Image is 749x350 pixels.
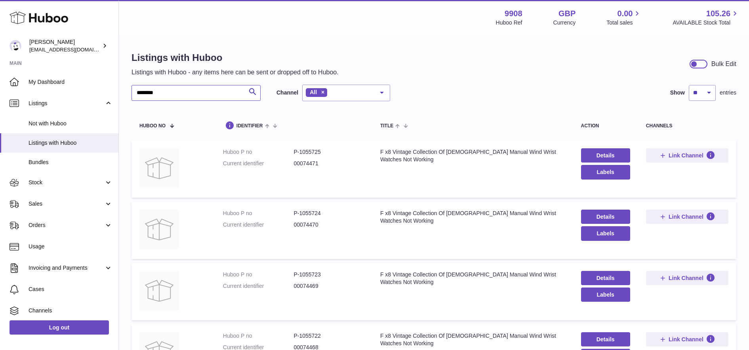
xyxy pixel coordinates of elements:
dd: 00074470 [294,221,364,229]
div: F x8 Vintage Collection Of [DEMOGRAPHIC_DATA] Manual Wind Wrist Watches Not Working [380,271,565,286]
dt: Current identifier [223,160,294,167]
img: tbcollectables@hotmail.co.uk [10,40,21,52]
span: Link Channel [669,213,703,220]
button: Link Channel [646,210,728,224]
span: Listings with Huboo [29,139,112,147]
span: Orders [29,221,104,229]
span: title [380,123,393,129]
span: Invoicing and Payments [29,264,104,272]
img: F x8 Vintage Collection Of Gents Manual Wind Wrist Watches Not Working [139,210,179,249]
button: Link Channel [646,332,728,346]
span: Stock [29,179,104,186]
span: Total sales [606,19,642,26]
button: Link Channel [646,271,728,285]
span: 105.26 [706,8,730,19]
span: My Dashboard [29,78,112,86]
div: channels [646,123,728,129]
dt: Current identifier [223,221,294,229]
strong: 9908 [505,8,522,19]
span: Bundles [29,159,112,166]
div: Bulk Edit [711,60,736,68]
span: All [310,89,317,95]
span: Usage [29,243,112,250]
dd: P-1055724 [294,210,364,217]
dd: P-1055723 [294,271,364,278]
dd: P-1055722 [294,332,364,340]
h1: Listings with Huboo [132,51,339,64]
label: Channel [276,89,298,96]
img: F x8 Vintage Collection Of Gents Manual Wind Wrist Watches Not Working [139,271,179,310]
div: action [581,123,630,129]
span: Sales [29,200,104,208]
div: F x8 Vintage Collection Of [DEMOGRAPHIC_DATA] Manual Wind Wrist Watches Not Working [380,332,565,347]
span: Link Channel [669,152,703,159]
strong: GBP [558,8,576,19]
span: [EMAIL_ADDRESS][DOMAIN_NAME] [29,46,116,53]
a: Details [581,271,630,285]
a: Log out [10,320,109,335]
span: entries [720,89,736,96]
button: Labels [581,165,630,179]
dt: Current identifier [223,282,294,290]
span: Listings [29,100,104,107]
span: 0.00 [617,8,633,19]
dt: Huboo P no [223,271,294,278]
dd: 00074469 [294,282,364,290]
div: [PERSON_NAME] [29,38,101,53]
dd: 00074471 [294,160,364,167]
a: 105.26 AVAILABLE Stock Total [673,8,739,26]
span: Channels [29,307,112,314]
span: Link Channel [669,336,703,343]
div: F x8 Vintage Collection Of [DEMOGRAPHIC_DATA] Manual Wind Wrist Watches Not Working [380,148,565,163]
p: Listings with Huboo - any items here can be sent or dropped off to Huboo. [132,68,339,77]
div: Currency [553,19,576,26]
a: Details [581,210,630,224]
button: Labels [581,226,630,240]
label: Show [670,89,685,96]
span: AVAILABLE Stock Total [673,19,739,26]
span: Huboo no [139,123,166,129]
span: Not with Huboo [29,120,112,127]
button: Link Channel [646,148,728,163]
dd: P-1055725 [294,148,364,156]
button: Labels [581,288,630,302]
div: Huboo Ref [496,19,522,26]
span: Link Channel [669,274,703,282]
div: F x8 Vintage Collection Of [DEMOGRAPHIC_DATA] Manual Wind Wrist Watches Not Working [380,210,565,225]
a: Details [581,332,630,346]
span: Cases [29,286,112,293]
img: F x8 Vintage Collection Of Gents Manual Wind Wrist Watches Not Working [139,148,179,188]
span: identifier [236,123,263,129]
dt: Huboo P no [223,332,294,340]
dt: Huboo P no [223,148,294,156]
dt: Huboo P no [223,210,294,217]
a: Details [581,148,630,163]
a: 0.00 Total sales [606,8,642,26]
